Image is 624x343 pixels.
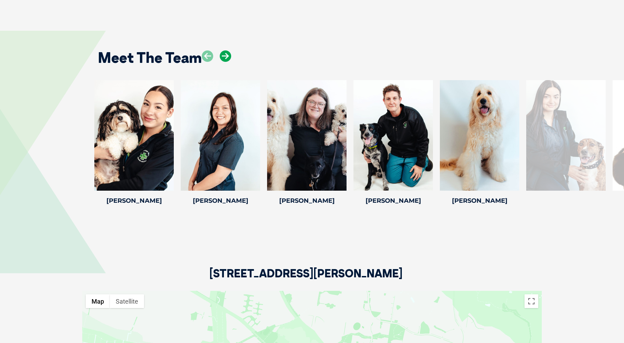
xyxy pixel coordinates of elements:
h4: [PERSON_NAME] [267,198,347,204]
h2: [STREET_ADDRESS][PERSON_NAME] [209,268,403,291]
h2: Meet The Team [98,50,202,65]
button: Show satellite imagery [110,294,144,308]
h4: [PERSON_NAME] [181,198,260,204]
h4: [PERSON_NAME] [94,198,174,204]
h4: [PERSON_NAME] [440,198,519,204]
button: Show street map [86,294,110,308]
h4: [PERSON_NAME] [353,198,433,204]
button: Toggle fullscreen view [524,294,538,308]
